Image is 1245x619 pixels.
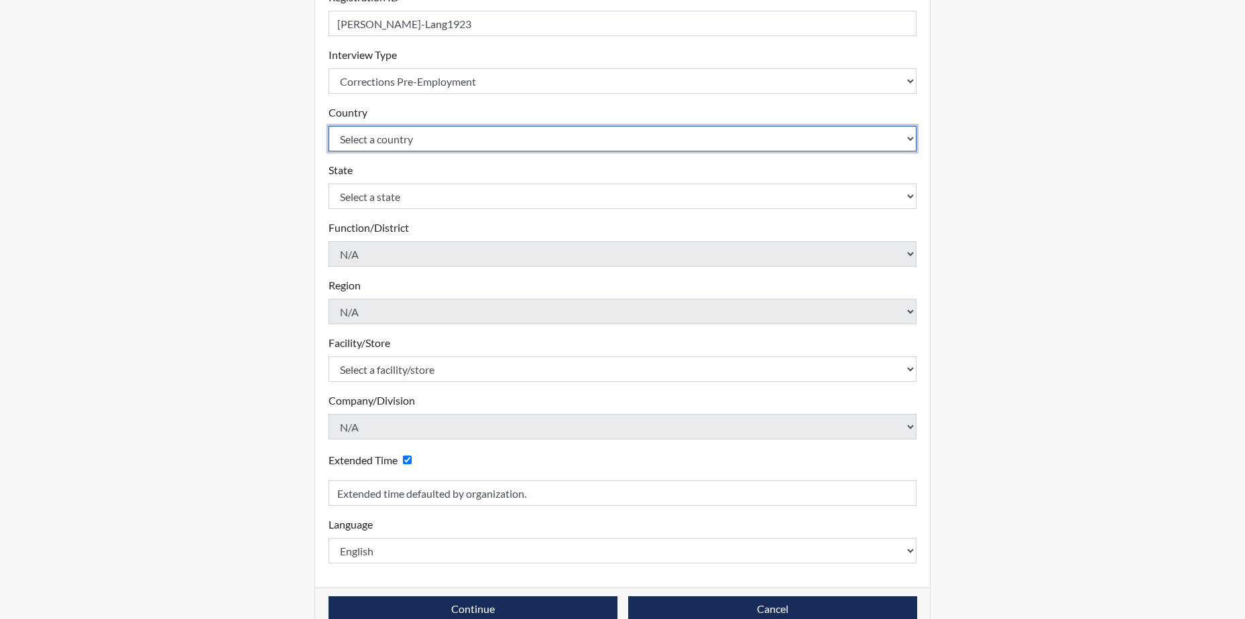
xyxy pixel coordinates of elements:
[329,517,373,533] label: Language
[329,105,367,121] label: Country
[329,162,353,178] label: State
[329,11,917,36] input: Insert a Registration ID, which needs to be a unique alphanumeric value for each interviewee
[329,220,409,236] label: Function/District
[329,450,417,470] div: Checking this box will provide the interviewee with an accomodation of extra time to answer each ...
[329,452,398,468] label: Extended Time
[329,47,397,63] label: Interview Type
[329,277,361,293] label: Region
[329,335,390,351] label: Facility/Store
[329,393,415,409] label: Company/Division
[329,480,917,506] input: Reason for Extension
